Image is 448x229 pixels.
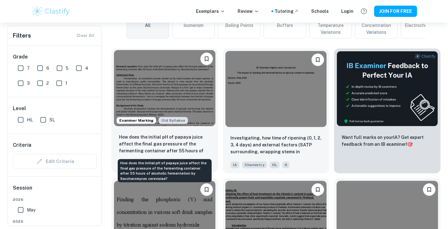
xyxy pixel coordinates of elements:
[238,8,259,15] p: Review
[225,51,327,127] img: Chemistry IA example thumbnail: Investigating, how time of ripening (0,
[230,135,322,156] p: Investigating, how time of ripening (0, 1, 2, 3, 4 days) and external factors (SATP surrounding, ...
[334,48,440,173] a: ThumbnailWant full marks on yourIA? Get expert feedback from an IB examiner!
[27,80,30,87] span: 3
[119,134,210,155] p: How does the initial pH of papaya juice affect the final gas pressure of the fermenting container...
[374,6,417,17] button: JOIN FOR FREE
[282,161,290,168] span: 6
[358,6,369,17] button: Help and Feedback
[275,8,299,15] a: Tutoring
[200,53,213,65] button: Please log in to bookmark exemplars
[341,8,353,15] a: Login
[159,117,188,124] span: Old Syllabus
[312,183,324,196] button: Please log in to bookmark exemplars
[405,22,440,29] span: Electrochemistry
[423,183,435,196] button: Please log in to bookmark exemplars
[200,183,213,196] button: Please log in to bookmark exemplars
[312,22,349,36] span: Temperature Variations
[31,5,71,18] img: Clastify logo
[13,154,97,169] div: Criteria filters are unavailable when searching by topic
[65,80,67,87] span: 1
[49,116,55,123] span: SL
[27,206,35,213] span: May
[183,22,203,29] span: Isomerism
[27,116,33,123] span: HL
[407,142,413,147] span: 🎯
[230,161,239,168] span: IA
[223,48,329,173] a: Please log in to bookmark exemplarsInvestigating, how time of ripening (0, 1, 2, 3, 4 days) and e...
[311,8,329,15] a: Schools
[13,219,97,224] span: 2025
[13,105,97,112] h6: Level
[66,65,69,72] span: 5
[114,50,215,126] img: Chemistry IA example thumbnail: How does the initial pH of papaya juice
[337,51,438,126] img: Thumbnail
[342,134,433,148] p: Want full marks on your IA ? Get expert feedback from an IB examiner!
[225,22,253,29] span: Boiling Points
[13,197,97,202] span: 2026
[85,65,88,72] span: 4
[277,22,293,29] span: Buffers
[117,118,156,123] span: Examiner Marking
[13,53,97,61] h6: Grade
[111,48,218,173] a: Examiner MarkingStarting from the May 2025 session, the Chemistry IA requirements have changed. I...
[159,117,188,124] div: Starting from the May 2025 session, the Chemistry IA requirements have changed. It's OK to refer ...
[145,22,151,29] span: All
[13,184,97,197] h6: Session
[13,31,31,40] h6: Filters
[312,53,324,66] button: Please log in to bookmark exemplars
[270,161,280,168] span: HL
[46,80,49,87] span: 2
[118,159,212,182] div: How does the initial pH of papaya juice affect the final gas pressure of the fermenting container...
[46,65,49,72] span: 6
[13,141,31,149] h6: Criteria
[242,161,267,168] span: Chemistry
[196,8,225,15] p: Exemplars
[358,22,395,36] span: Concentration Variations
[27,65,30,72] span: 7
